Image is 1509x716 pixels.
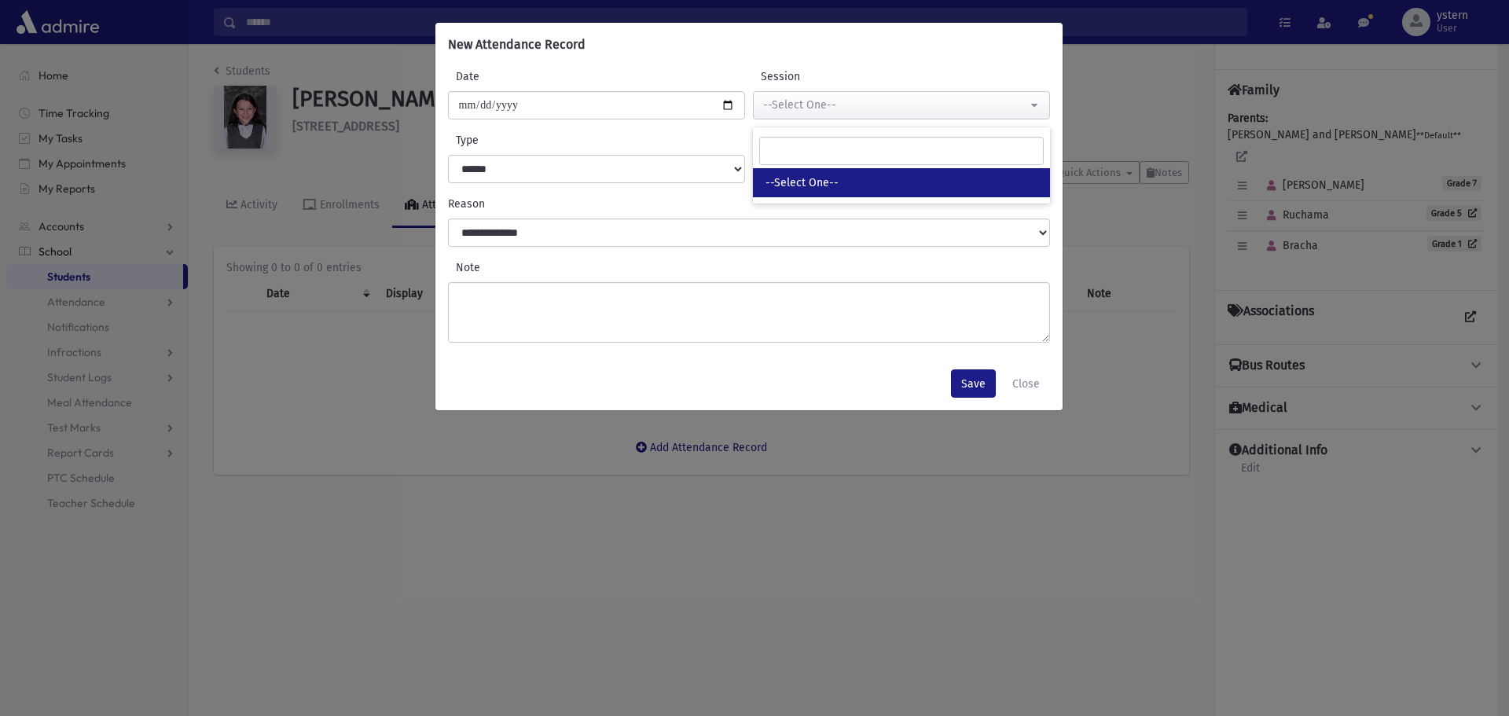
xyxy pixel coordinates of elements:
[753,68,901,85] label: Session
[444,196,1054,212] label: Reason
[753,91,1050,119] button: --Select One--
[759,137,1044,165] input: Search
[763,97,1027,113] div: --Select One--
[766,175,839,191] span: --Select One--
[1002,369,1050,398] button: Close
[951,369,996,398] button: Save
[448,35,586,54] h6: New Attendance Record
[448,259,1050,276] label: Note
[448,132,597,149] label: Type
[448,68,597,85] label: Date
